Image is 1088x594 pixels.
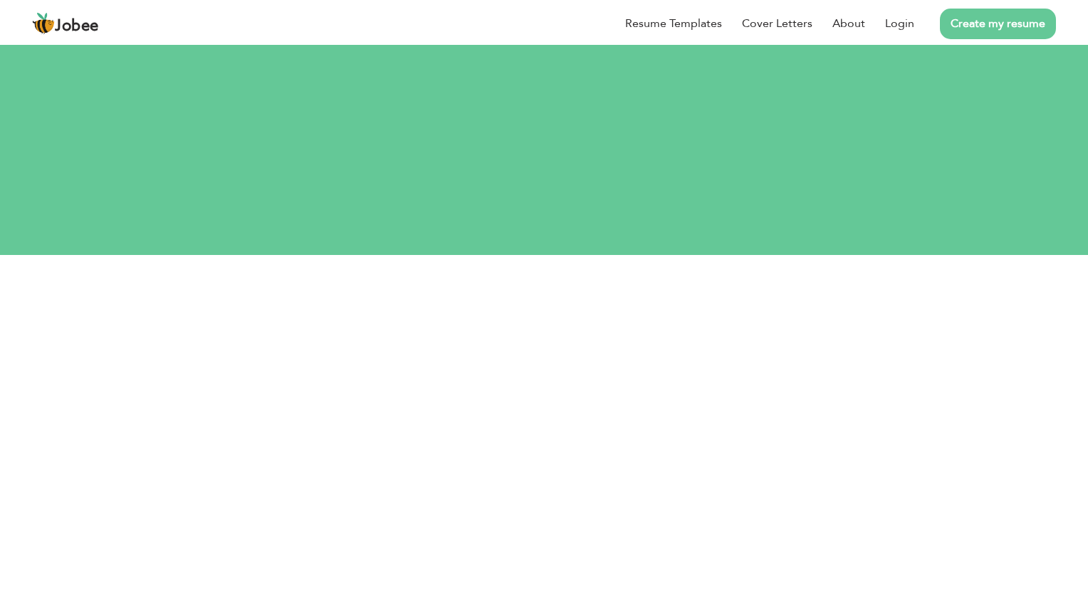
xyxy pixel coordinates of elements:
a: Resume Templates [625,15,722,32]
span: Jobee [55,19,99,34]
a: About [832,15,865,32]
a: Create my resume [940,9,1056,39]
a: Login [885,15,914,32]
a: Cover Letters [742,15,812,32]
img: jobee.io [32,12,55,35]
a: Jobee [32,12,99,35]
